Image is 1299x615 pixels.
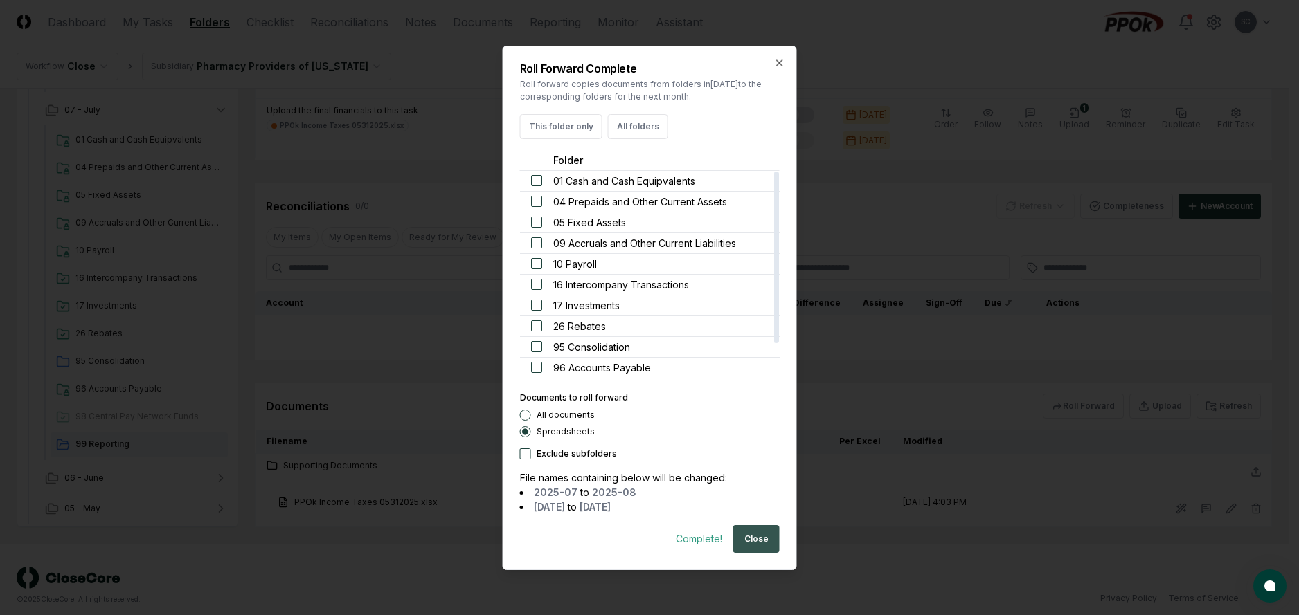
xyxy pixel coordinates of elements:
[537,450,617,458] label: Exclude subfolders
[676,531,728,546] span: Complete!
[553,277,689,292] span: 16 Intercompany Transactions
[608,114,668,139] button: All folders
[553,215,626,230] span: 05 Fixed Assets
[553,360,651,375] span: 96 Accounts Payable
[520,114,602,139] button: This folder only
[580,501,611,513] span: [DATE]
[553,340,630,354] span: 95 Consolidation
[553,194,727,209] span: 04 Prepaids and Other Current Assets
[733,525,780,553] button: Close
[534,486,577,498] span: 2025-07
[553,257,597,271] span: 10 Payroll
[537,411,595,419] label: All documents
[580,486,589,498] span: to
[520,470,780,485] div: File names containing below will be changed:
[553,174,695,188] span: 01 Cash and Cash Equipvalents
[537,428,595,436] label: Spreadsheets
[534,501,565,513] span: [DATE]
[553,153,769,167] div: Folder
[568,501,577,513] span: to
[520,392,628,403] label: Documents to roll forward
[553,236,736,250] span: 09 Accruals and Other Current Liabilities
[520,63,780,74] h2: Roll Forward Complete
[592,486,636,498] span: 2025-08
[553,298,620,313] span: 17 Investments
[520,78,780,103] p: Roll forward copies documents from folders in [DATE] to the corresponding folders for the next mo...
[553,319,606,333] span: 26 Rebates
